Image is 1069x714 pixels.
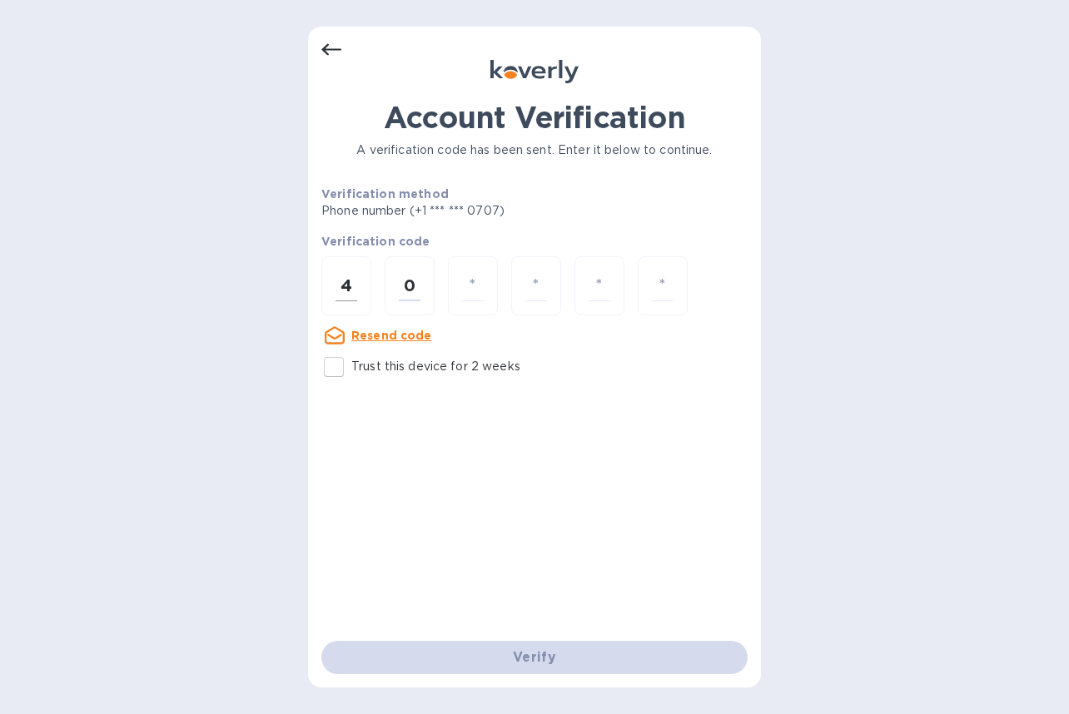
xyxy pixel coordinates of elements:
[321,187,449,201] b: Verification method
[321,141,748,159] p: A verification code has been sent. Enter it below to continue.
[321,100,748,135] h1: Account Verification
[351,358,520,375] p: Trust this device for 2 weeks
[321,233,748,250] p: Verification code
[351,329,432,342] u: Resend code
[321,202,632,220] p: Phone number (+1 *** *** 0707)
